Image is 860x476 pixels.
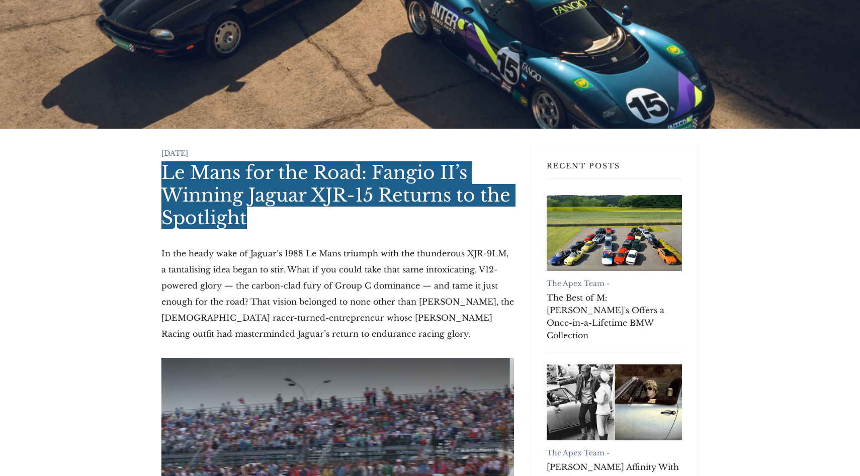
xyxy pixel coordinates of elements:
[547,448,610,457] a: The Apex Team -
[161,161,514,229] h1: Le Mans for the Road: Fangio II’s Winning Jaguar XJR-15 Returns to the Spotlight
[547,292,682,342] a: The Best of M: [PERSON_NAME]'s Offers a Once-in-a-Lifetime BMW Collection
[547,161,682,179] h3: Recent Posts
[547,195,682,271] a: The Best of M: RM Sotheby's Offers a Once-in-a-Lifetime BMW Collection
[547,279,610,288] a: The Apex Team -
[547,364,682,440] a: Robert Redford's Affinity With Porsche
[161,149,188,158] time: [DATE]
[161,245,514,342] p: In the heady wake of Jaguar’s 1988 Le Mans triumph with the thunderous XJR-9LM, a tantalising ide...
